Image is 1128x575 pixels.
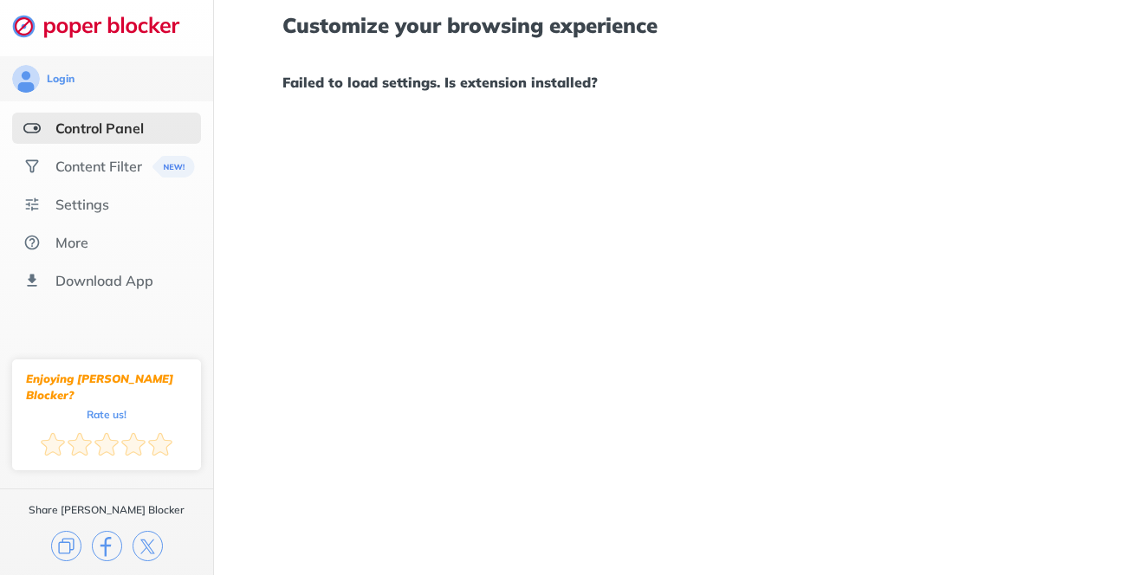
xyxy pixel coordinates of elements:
[23,272,41,289] img: download-app.svg
[23,234,41,251] img: about.svg
[23,196,41,213] img: settings.svg
[23,120,41,137] img: features-selected.svg
[55,196,109,213] div: Settings
[87,410,126,418] div: Rate us!
[51,531,81,561] img: copy.svg
[29,503,185,517] div: Share [PERSON_NAME] Blocker
[47,72,75,86] div: Login
[55,272,153,289] div: Download App
[92,531,122,561] img: facebook.svg
[133,531,163,561] img: x.svg
[55,120,144,137] div: Control Panel
[55,234,88,251] div: More
[23,158,41,175] img: social.svg
[26,371,187,404] div: Enjoying [PERSON_NAME] Blocker?
[152,156,195,178] img: menuBanner.svg
[12,65,40,93] img: avatar.svg
[282,14,1060,36] h1: Customize your browsing experience
[282,71,1060,94] h1: Failed to load settings. Is extension installed?
[55,158,142,175] div: Content Filter
[12,14,198,38] img: logo-webpage.svg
